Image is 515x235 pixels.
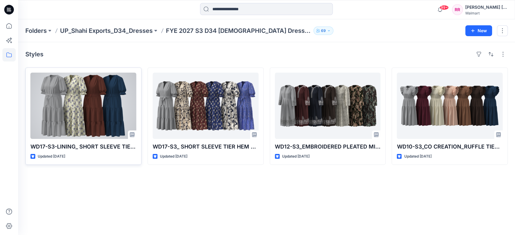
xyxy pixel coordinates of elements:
[25,51,43,58] h4: Styles
[166,27,311,35] p: FYE 2027 S3 D34 [DEMOGRAPHIC_DATA] Dresses - Shahi
[30,73,136,139] a: WD17-S3-LINING_ SHORT SLEEVE TIER HEM MIDI DRESS
[465,11,507,15] div: Walmart
[160,153,187,160] p: Updated [DATE]
[397,73,503,139] a: WD10-S3_CO CREATION_RUFFLE TIERED MIDI DRESS
[282,153,310,160] p: Updated [DATE]
[153,143,259,151] p: WD17-S3_ SHORT SLEEVE TIER HEM MIDI DRESS
[275,143,381,151] p: WD12-S3_EMBROIDERED PLEATED MIDI DRESS
[153,73,259,139] a: WD17-S3_ SHORT SLEEVE TIER HEM MIDI DRESS
[440,5,449,10] span: 99+
[25,27,47,35] a: Folders
[465,25,492,36] button: New
[275,73,381,139] a: WD12-S3_EMBROIDERED PLEATED MIDI DRESS
[313,27,333,35] button: 69
[30,143,136,151] p: WD17-S3-LINING_ SHORT SLEEVE TIER HEM MIDI DRESS
[321,27,326,34] p: 69
[60,27,153,35] a: UP_Shahi Exports_D34_Dresses
[397,143,503,151] p: WD10-S3_CO CREATION_RUFFLE TIERED MIDI DRESS
[404,153,431,160] p: Updated [DATE]
[465,4,507,11] div: [PERSON_NAME] [PERSON_NAME]
[452,4,463,15] div: RR
[38,153,65,160] p: Updated [DATE]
